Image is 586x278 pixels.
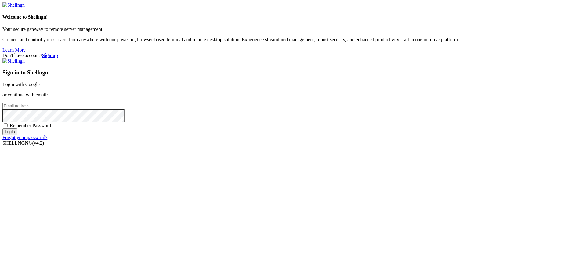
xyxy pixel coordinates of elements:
input: Remember Password [4,123,8,127]
input: Login [2,128,17,135]
a: Sign up [42,53,58,58]
input: Email address [2,103,56,109]
p: Your secure gateway to remote server management. [2,27,584,32]
b: NGN [18,140,29,146]
span: SHELL © [2,140,44,146]
a: Login with Google [2,82,40,87]
img: Shellngn [2,2,25,8]
p: Connect and control your servers from anywhere with our powerful, browser-based terminal and remo... [2,37,584,42]
div: Don't have account? [2,53,584,58]
span: Remember Password [10,123,51,128]
p: or continue with email: [2,92,584,98]
a: Forgot your password? [2,135,47,140]
h4: Welcome to Shellngn! [2,14,584,20]
h3: Sign in to Shellngn [2,69,584,76]
span: 4.2.0 [32,140,44,146]
a: Learn More [2,47,26,52]
img: Shellngn [2,58,25,64]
